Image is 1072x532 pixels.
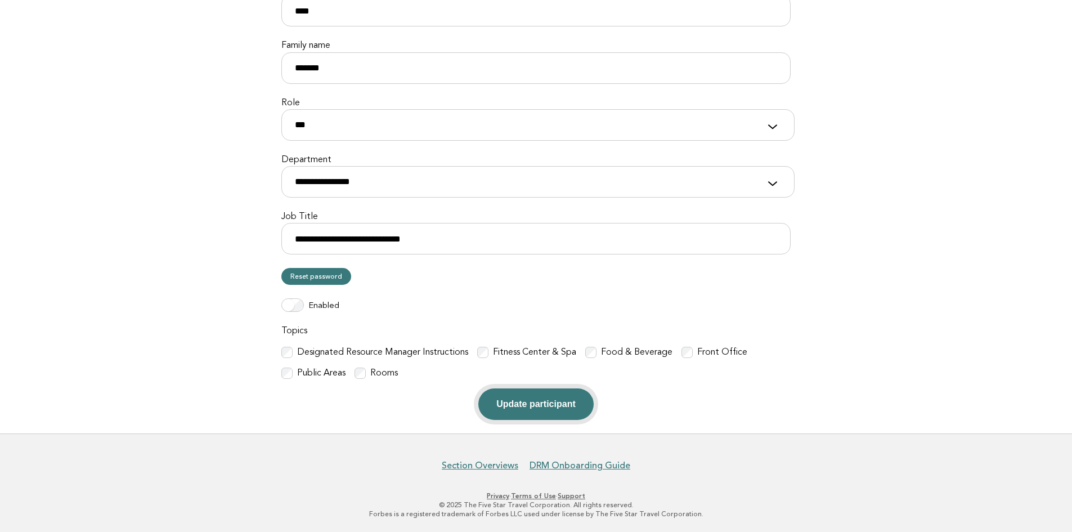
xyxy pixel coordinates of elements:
label: Topics [281,325,791,337]
label: Food & Beverage [601,347,672,359]
a: Section Overviews [442,460,518,471]
label: Rooms [370,368,398,379]
label: Enabled [308,301,339,312]
label: Public Areas [297,368,346,379]
p: Forbes is a registered trademark of Forbes LLC used under license by The Five Star Travel Corpora... [192,509,881,518]
a: Terms of Use [511,492,556,500]
button: Update participant [478,388,593,420]
label: Fitness Center & Spa [493,347,576,359]
label: Department [281,154,791,166]
a: Reset password [281,268,351,285]
label: Family name [281,40,791,52]
label: Designated Resource Manager Instructions [297,347,468,359]
label: Front Office [697,347,747,359]
a: DRM Onboarding Guide [530,460,630,471]
label: Role [281,97,791,109]
p: © 2025 The Five Star Travel Corporation. All rights reserved. [192,500,881,509]
p: · · [192,491,881,500]
a: Support [558,492,585,500]
label: Job Title [281,211,791,223]
a: Privacy [487,492,509,500]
